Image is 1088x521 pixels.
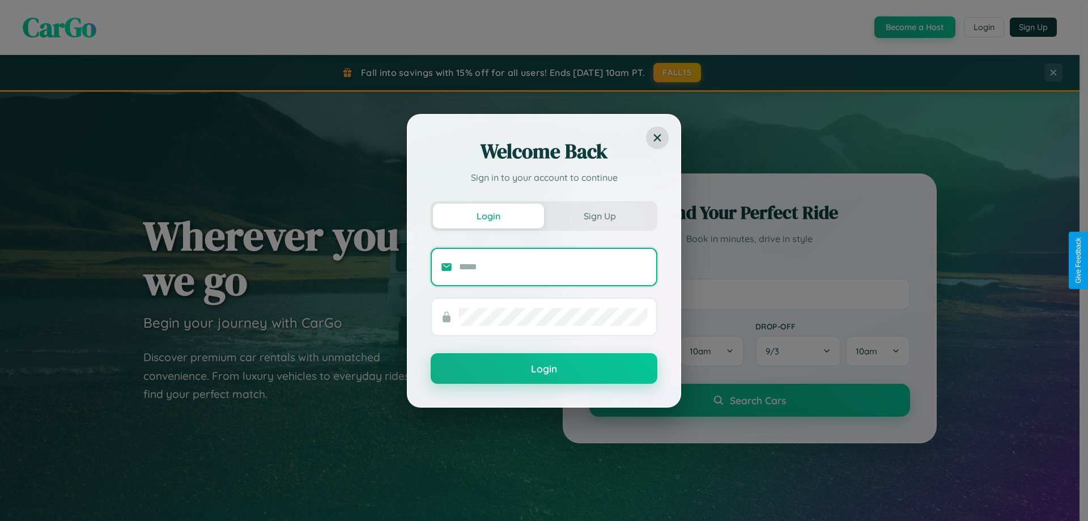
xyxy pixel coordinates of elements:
[1074,238,1082,283] div: Give Feedback
[544,204,655,228] button: Sign Up
[431,353,657,384] button: Login
[433,204,544,228] button: Login
[431,171,657,184] p: Sign in to your account to continue
[431,138,657,165] h2: Welcome Back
